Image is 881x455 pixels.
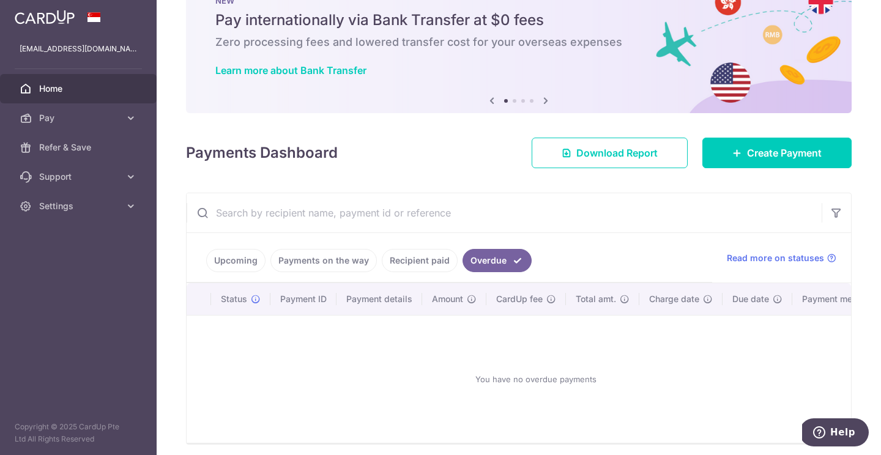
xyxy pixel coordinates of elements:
[727,252,836,264] a: Read more on statuses
[187,193,822,232] input: Search by recipient name, payment id or reference
[432,293,463,305] span: Amount
[532,138,688,168] a: Download Report
[15,10,75,24] img: CardUp
[206,249,266,272] a: Upcoming
[732,293,769,305] span: Due date
[382,249,458,272] a: Recipient paid
[336,283,422,315] th: Payment details
[20,43,137,55] p: [EMAIL_ADDRESS][DOMAIN_NAME]
[221,293,247,305] span: Status
[270,283,336,315] th: Payment ID
[39,112,120,124] span: Pay
[39,83,120,95] span: Home
[576,146,658,160] span: Download Report
[270,249,377,272] a: Payments on the way
[39,171,120,183] span: Support
[39,200,120,212] span: Settings
[747,146,822,160] span: Create Payment
[463,249,532,272] a: Overdue
[727,252,824,264] span: Read more on statuses
[802,418,869,449] iframe: Opens a widget where you can find more information
[649,293,699,305] span: Charge date
[39,141,120,154] span: Refer & Save
[496,293,543,305] span: CardUp fee
[186,142,338,164] h4: Payments Dashboard
[215,64,366,76] a: Learn more about Bank Transfer
[576,293,616,305] span: Total amt.
[702,138,852,168] a: Create Payment
[215,10,822,30] h5: Pay internationally via Bank Transfer at $0 fees
[215,35,822,50] h6: Zero processing fees and lowered transfer cost for your overseas expenses
[201,325,871,433] div: You have no overdue payments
